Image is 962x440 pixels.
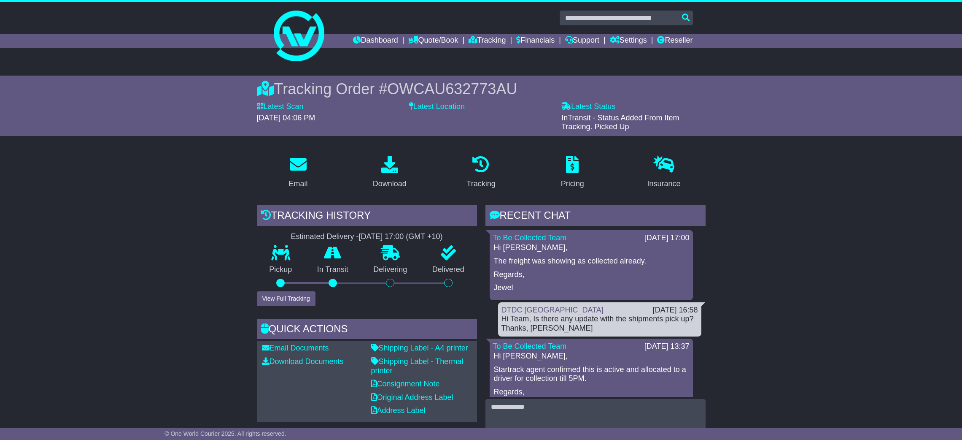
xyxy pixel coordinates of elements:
div: Quick Actions [257,319,477,342]
div: Tracking history [257,205,477,228]
a: Download [367,153,412,193]
a: Tracking [469,34,506,48]
label: Latest Status [561,102,615,111]
a: Shipping Label - Thermal printer [371,357,463,375]
p: The freight was showing as collected already. [494,257,689,266]
p: Delivering [361,265,420,274]
div: Insurance [647,178,681,190]
span: © One World Courier 2025. All rights reserved. [164,430,286,437]
p: Jewel [494,283,689,293]
a: To Be Collected Team [493,342,567,350]
a: Address Label [371,406,426,415]
p: Hi [PERSON_NAME], [494,243,689,253]
p: Delivered [420,265,477,274]
span: [DATE] 04:06 PM [257,114,315,122]
label: Latest Location [409,102,465,111]
a: Dashboard [353,34,398,48]
div: [DATE] 13:37 [644,342,690,351]
a: Pricing [555,153,590,193]
a: Support [565,34,599,48]
a: Settings [610,34,647,48]
div: [DATE] 16:58 [653,306,698,315]
button: View Full Tracking [257,291,315,306]
a: Consignment Note [371,380,440,388]
p: Hi [PERSON_NAME], [494,352,689,361]
div: Email [288,178,307,190]
a: To Be Collected Team [493,234,567,242]
div: RECENT CHAT [485,205,706,228]
div: Tracking [466,178,495,190]
div: [DATE] 17:00 (GMT +10) [359,232,443,242]
a: DTDC [GEOGRAPHIC_DATA] [501,306,604,314]
a: Quote/Book [408,34,458,48]
a: Shipping Label - A4 printer [371,344,468,352]
a: Reseller [657,34,693,48]
a: Email Documents [262,344,329,352]
a: Financials [516,34,555,48]
a: Download Documents [262,357,344,366]
p: Pickup [257,265,305,274]
span: InTransit - Status Added From Item Tracking. Picked Up [561,114,679,131]
p: In Transit [304,265,361,274]
div: Estimated Delivery - [257,232,477,242]
div: Download [373,178,407,190]
a: Original Address Label [371,393,453,402]
div: Tracking Order # [257,80,706,98]
div: Pricing [561,178,584,190]
p: Startrack agent confirmed this is active and allocated to a driver for collection till 5PM. [494,365,689,383]
p: Regards, Jewel [494,388,689,406]
a: Tracking [461,153,501,193]
label: Latest Scan [257,102,304,111]
span: OWCAU632773AU [387,80,517,98]
a: Email [283,153,313,193]
div: [DATE] 17:00 [644,234,690,243]
a: Insurance [642,153,686,193]
p: Regards, [494,270,689,280]
div: Hi Team, Is there any update with the shipments pick up? Thanks, [PERSON_NAME] [501,315,698,333]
